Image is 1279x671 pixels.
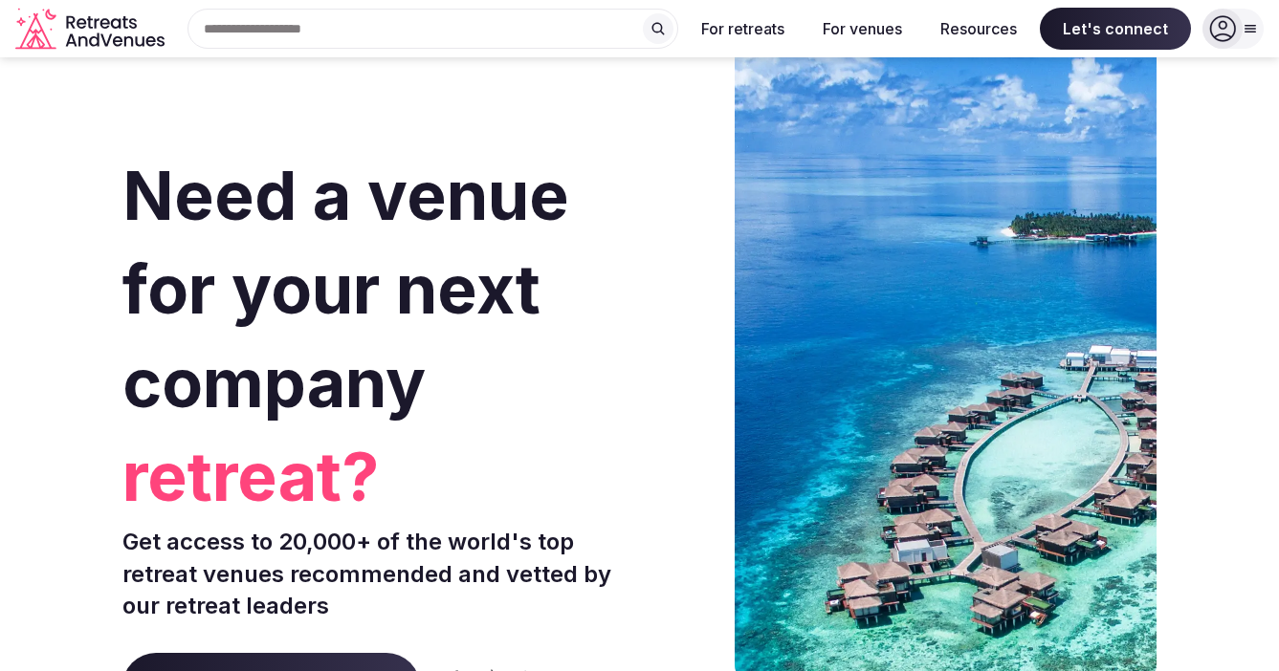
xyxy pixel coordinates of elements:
[15,8,168,51] a: Visit the homepage
[15,8,168,51] svg: Retreats and Venues company logo
[1040,8,1191,50] span: Let's connect
[925,8,1032,50] button: Resources
[122,155,569,423] span: Need a venue for your next company
[122,526,632,622] p: Get access to 20,000+ of the world's top retreat venues recommended and vetted by our retreat lea...
[807,8,917,50] button: For venues
[686,8,800,50] button: For retreats
[122,430,632,524] span: retreat?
